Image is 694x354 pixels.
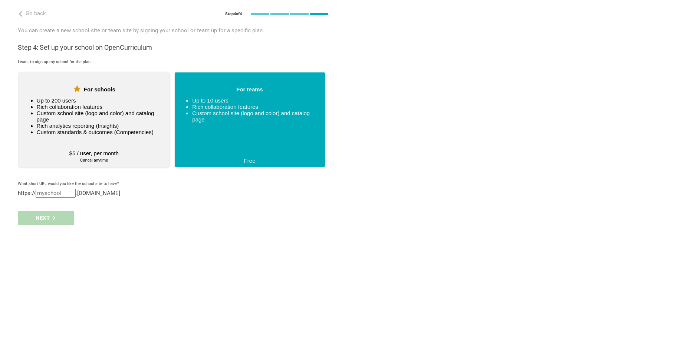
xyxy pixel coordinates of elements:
[18,181,329,186] div: What short URL would you like the school site to have?
[18,27,267,34] p: You can create a new school site or team site by signing your school or team up for a specific plan.
[26,10,46,17] span: Go back
[185,157,314,164] div: Free
[37,123,158,129] li: Rich analytics reporting (Insights)
[18,59,329,65] div: I want to sign up my school for the plan...
[18,43,329,52] h3: Step 4: Set up your school on OpenCurriculum
[18,189,329,198] div: https:// .[DOMAIN_NAME]
[37,97,158,104] li: Up to 200 users
[37,129,158,135] li: Custom standards & outcomes (Competencies)
[192,110,314,123] li: Custom school site (logo and color) and catalog page
[225,12,242,17] div: Step 4 of 4
[19,72,169,167] button: For schoolsUp to 200 usersRich collaboration featuresCustom school site (logo and color) and cata...
[185,82,314,97] div: For teams
[37,110,158,123] li: Custom school site (logo and color) and catalog page
[192,104,314,110] li: Rich collaboration features
[36,189,76,198] input: myschool
[37,104,158,110] li: Rich collaboration features
[175,72,325,167] button: For teamsUp to 10 usersRich collaboration featuresCustom school site (logo and color) and catalog...
[30,150,158,156] div: $5 / user, per month
[30,156,158,164] div: Cancel anytime
[30,82,158,97] div: For schools
[192,97,314,104] li: Up to 10 users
